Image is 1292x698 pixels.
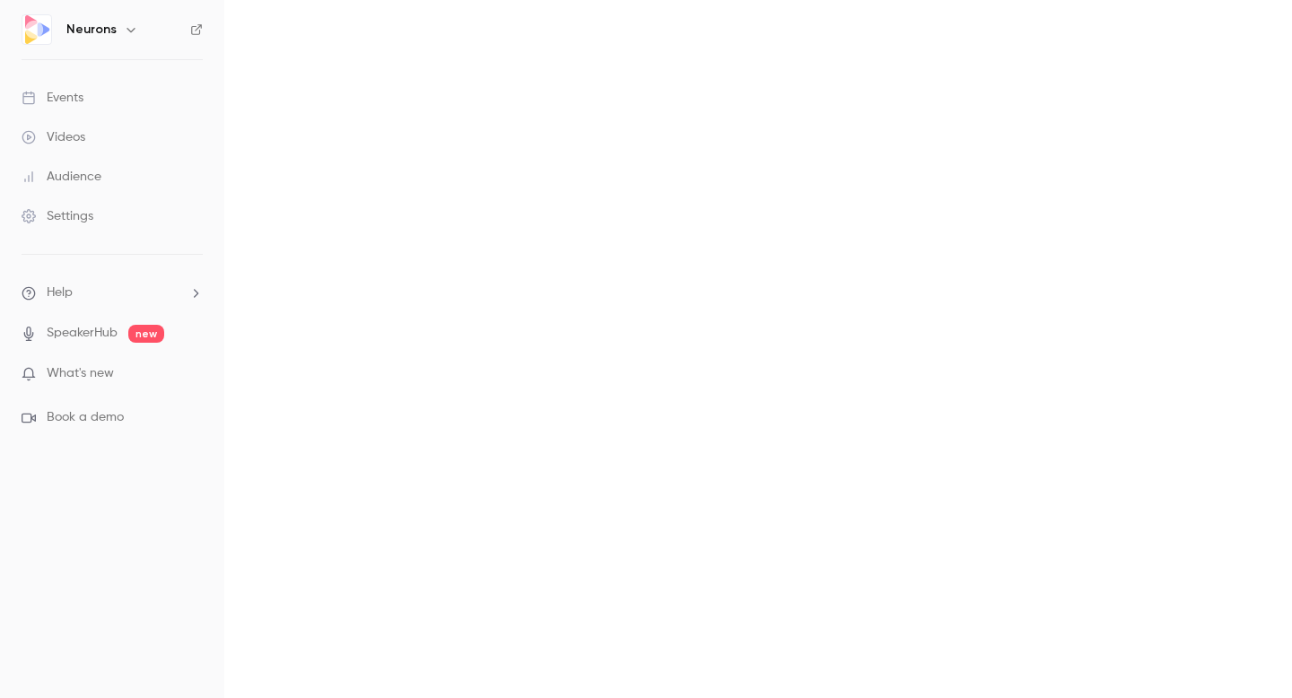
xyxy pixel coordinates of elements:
div: Videos [22,128,85,146]
span: What's new [47,364,114,383]
span: Help [47,284,73,302]
span: Book a demo [47,408,124,427]
li: help-dropdown-opener [22,284,203,302]
div: Events [22,89,83,107]
img: Neurons [22,15,51,44]
h6: Neurons [66,21,117,39]
div: Audience [22,168,101,186]
div: Settings [22,207,93,225]
span: new [128,325,164,343]
a: SpeakerHub [47,324,118,343]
